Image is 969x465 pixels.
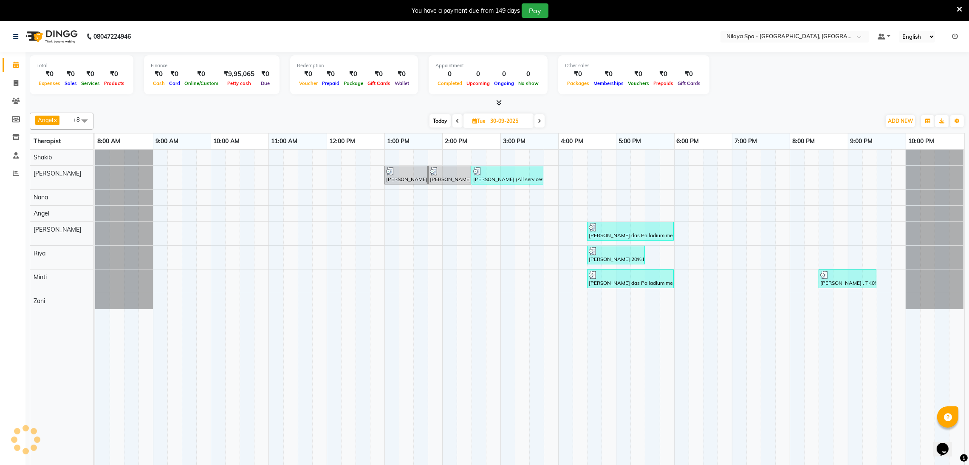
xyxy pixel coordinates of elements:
div: ₹0 [37,69,62,79]
a: 8:00 PM [790,135,817,147]
span: Card [167,80,182,86]
div: 0 [464,69,492,79]
a: 3:00 PM [501,135,528,147]
span: Shakib [34,153,52,161]
div: ₹0 [151,69,167,79]
span: Services [79,80,102,86]
span: Package [342,80,365,86]
span: Online/Custom [182,80,220,86]
div: ₹0 [591,69,626,79]
a: 9:00 PM [848,135,875,147]
div: ₹0 [102,69,127,79]
img: logo [22,25,80,48]
span: Minti [34,273,47,281]
span: Petty cash [225,80,253,86]
div: ₹0 [626,69,651,79]
span: Voucher [297,80,320,86]
span: ADD NEW [888,118,913,124]
a: x [53,116,57,123]
div: ₹0 [182,69,220,79]
span: Wallet [393,80,411,86]
a: 5:00 PM [616,135,643,147]
a: 10:00 PM [906,135,936,147]
div: ₹0 [393,69,411,79]
button: ADD NEW [886,115,915,127]
span: Sales [62,80,79,86]
span: Nana [34,193,48,201]
span: Ongoing [492,80,516,86]
span: Vouchers [626,80,651,86]
div: You have a payment due from 149 days [412,6,520,15]
span: Angel [38,116,53,123]
a: 9:00 AM [153,135,181,147]
span: [PERSON_NAME] [34,170,81,177]
div: [PERSON_NAME] das Palladium member, TK02, 04:30 PM-06:00 PM, Deep Tissue Repair Therapy([DEMOGRAP... [588,271,673,287]
div: Total [37,62,127,69]
div: ₹0 [320,69,342,79]
a: 6:00 PM [675,135,701,147]
div: ₹0 [651,69,675,79]
span: Completed [435,80,464,86]
span: Therapist [34,137,61,145]
iframe: chat widget [933,431,961,456]
span: Due [259,80,272,86]
button: Pay [522,3,548,18]
div: Other sales [565,62,703,69]
span: Zani [34,297,45,305]
div: ₹0 [565,69,591,79]
div: [PERSON_NAME] (All services dis.20%), TK01, 01:00 PM-01:45 PM, Indian Head, Neck and Shoulder Mas... [385,167,427,183]
span: Tue [470,118,488,124]
span: Cash [151,80,167,86]
span: Expenses [37,80,62,86]
a: 12:00 PM [327,135,357,147]
input: 2025-09-30 [488,115,530,128]
span: [PERSON_NAME] [34,226,81,233]
a: 10:00 AM [211,135,242,147]
div: ₹0 [258,69,273,79]
div: [PERSON_NAME] (All services dis.20%), TK01, 02:30 PM-03:45 PM, Signature Brightening Clean-up ([D... [472,167,542,183]
a: 8:00 AM [95,135,122,147]
div: 0 [516,69,541,79]
span: Products [102,80,127,86]
a: 11:00 AM [269,135,299,147]
div: ₹0 [342,69,365,79]
div: ₹0 [675,69,703,79]
span: Packages [565,80,591,86]
div: ₹9,95,065 [220,69,258,79]
b: 08047224946 [93,25,131,48]
span: No show [516,80,541,86]
a: 4:00 PM [559,135,585,147]
span: Today [429,114,451,128]
div: Finance [151,62,273,69]
a: 1:00 PM [385,135,412,147]
div: ₹0 [297,69,320,79]
div: [PERSON_NAME] , TK05, 08:30 PM-09:30 PM, Sensory Rejuvne Aromatherapy([DEMOGRAPHIC_DATA]) 60 Min [819,271,876,287]
div: [PERSON_NAME] das Palladium member, TK02, 04:30 PM-06:00 PM, Deep Tissue Repair Therapy([DEMOGRAP... [588,223,673,239]
span: Memberships [591,80,626,86]
span: Prepaid [320,80,342,86]
span: Riya [34,250,45,257]
div: [PERSON_NAME] 20% DISC REG GUEST, TK03, 04:30 PM-05:30 PM, Deep Tissue Repair Therapy([DEMOGRAPHI... [588,247,644,263]
div: ₹0 [167,69,182,79]
span: Upcoming [464,80,492,86]
span: Prepaids [651,80,675,86]
a: 2:00 PM [443,135,469,147]
span: Gift Cards [675,80,703,86]
div: ₹0 [365,69,393,79]
div: 0 [435,69,464,79]
a: 7:00 PM [732,135,759,147]
div: Redemption [297,62,411,69]
div: Appointment [435,62,541,69]
span: +8 [73,116,86,123]
div: ₹0 [79,69,102,79]
div: 0 [492,69,516,79]
span: Gift Cards [365,80,393,86]
span: Angel [34,210,49,217]
div: [PERSON_NAME] (All services dis.20%), TK01, 01:45 PM-02:30 PM, Indian Head, Neck and Shoulder Mas... [429,167,470,183]
div: ₹0 [62,69,79,79]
